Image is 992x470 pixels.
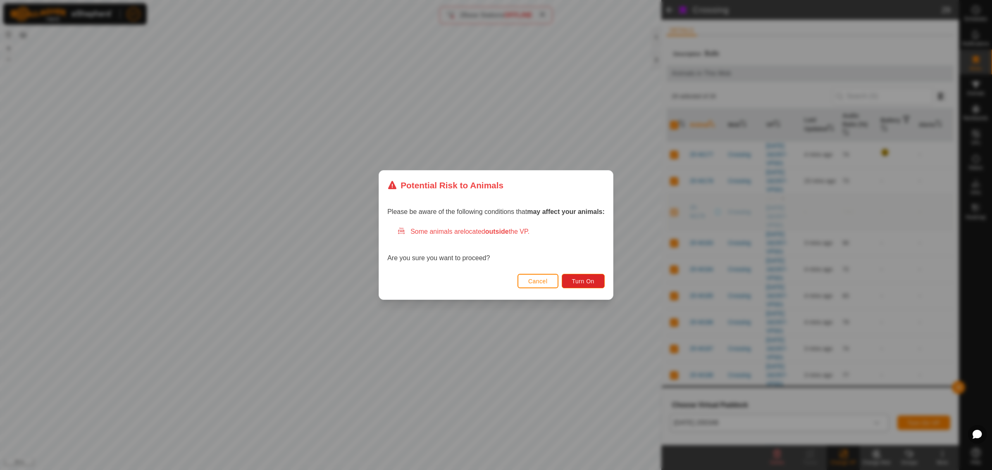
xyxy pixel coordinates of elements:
strong: may affect your animals: [527,208,605,215]
button: Cancel [517,274,558,288]
span: located the VP. [464,228,529,235]
span: Cancel [528,278,548,285]
button: Turn On [562,274,605,288]
strong: outside [485,228,509,235]
span: Turn On [572,278,594,285]
div: Are you sure you want to proceed? [387,227,605,263]
span: Please be aware of the following conditions that [387,208,605,215]
div: Some animals are [397,227,605,237]
div: Potential Risk to Animals [387,179,503,192]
